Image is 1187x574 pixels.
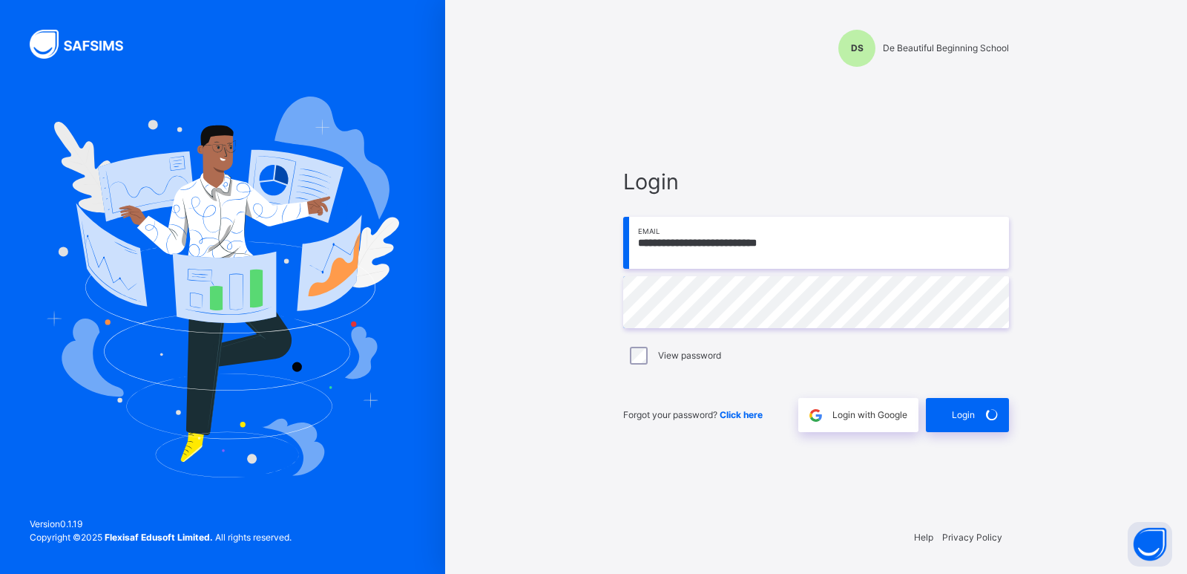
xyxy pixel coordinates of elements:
[623,409,763,420] span: Forgot your password?
[942,532,1002,543] a: Privacy Policy
[46,97,399,477] img: Hero Image
[851,42,864,55] span: DS
[720,409,763,420] a: Click here
[30,532,292,543] span: Copyright © 2025 All rights reserved.
[105,532,213,543] strong: Flexisaf Edusoft Limited.
[883,42,1009,55] span: De Beautiful Beginning School
[952,408,975,422] span: Login
[623,166,1009,198] span: Login
[30,518,292,531] span: Version 0.1.19
[30,30,141,59] img: SAFSIMS Logo
[914,532,933,543] a: Help
[832,408,907,422] span: Login with Google
[658,349,721,362] label: View password
[807,407,824,424] img: google.396cfc9801f0270233282035f929180a.svg
[1128,522,1172,567] button: Open asap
